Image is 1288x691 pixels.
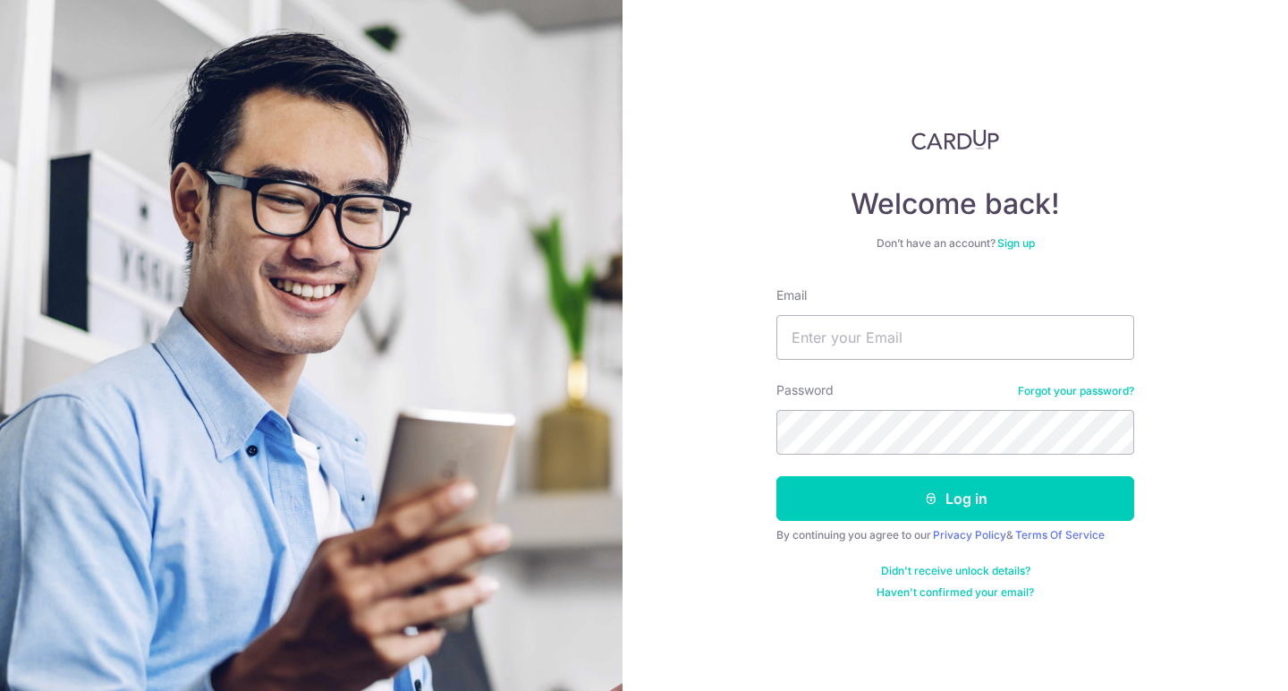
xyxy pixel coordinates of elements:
[776,381,834,399] label: Password
[776,528,1134,542] div: By continuing you agree to our &
[877,585,1034,600] a: Haven't confirmed your email?
[776,286,807,304] label: Email
[776,476,1134,521] button: Log in
[776,186,1134,222] h4: Welcome back!
[881,564,1030,578] a: Didn't receive unlock details?
[911,129,999,150] img: CardUp Logo
[776,315,1134,360] input: Enter your Email
[1018,384,1134,398] a: Forgot your password?
[997,236,1035,250] a: Sign up
[933,528,1006,542] a: Privacy Policy
[1015,528,1105,542] a: Terms Of Service
[776,236,1134,251] div: Don’t have an account?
